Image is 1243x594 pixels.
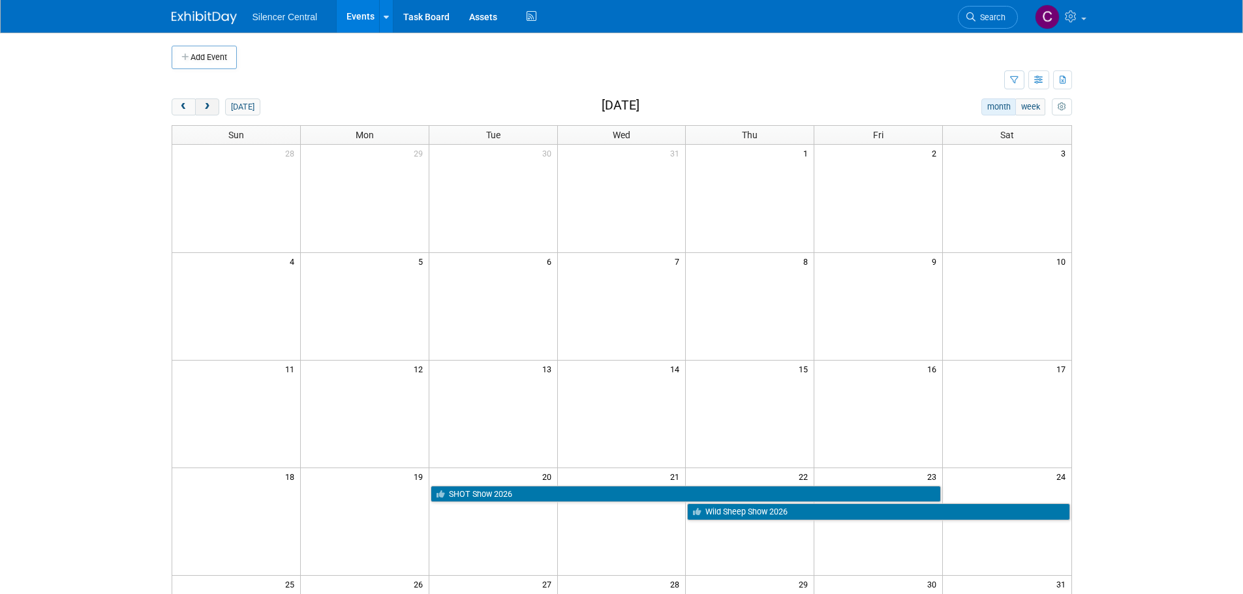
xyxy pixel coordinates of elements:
span: 14 [669,361,685,377]
span: Sat [1000,130,1014,140]
span: 9 [930,253,942,269]
span: 22 [797,468,814,484]
span: Tue [486,130,500,140]
span: 6 [545,253,557,269]
button: next [195,98,219,115]
span: Sun [228,130,244,140]
span: 28 [284,145,300,161]
span: 28 [669,576,685,592]
span: 30 [541,145,557,161]
span: 7 [673,253,685,269]
span: 5 [417,253,429,269]
span: 23 [926,468,942,484]
span: 27 [541,576,557,592]
span: Fri [873,130,883,140]
span: 31 [669,145,685,161]
span: 26 [412,576,429,592]
span: Silencer Central [253,12,318,22]
span: 8 [802,253,814,269]
span: 2 [930,145,942,161]
span: 21 [669,468,685,484]
h2: [DATE] [602,98,639,113]
span: 12 [412,361,429,377]
img: Cade Cox [1035,5,1060,29]
span: Search [975,12,1005,22]
button: myCustomButton [1052,98,1071,115]
span: 18 [284,468,300,484]
i: Personalize Calendar [1058,103,1066,111]
span: 30 [926,576,942,592]
button: month [981,98,1016,115]
button: week [1015,98,1045,115]
span: 24 [1055,468,1071,484]
a: Wild Sheep Show 2026 [687,503,1069,520]
a: Search [958,6,1018,29]
span: 3 [1060,145,1071,161]
span: 17 [1055,361,1071,377]
span: 19 [412,468,429,484]
span: 11 [284,361,300,377]
img: ExhibitDay [172,11,237,24]
a: SHOT Show 2026 [431,486,941,503]
span: 10 [1055,253,1071,269]
span: 13 [541,361,557,377]
span: 4 [288,253,300,269]
span: 1 [802,145,814,161]
span: Thu [742,130,758,140]
span: 29 [412,145,429,161]
button: Add Event [172,46,237,69]
span: 31 [1055,576,1071,592]
span: 16 [926,361,942,377]
button: prev [172,98,196,115]
span: Wed [613,130,630,140]
span: 25 [284,576,300,592]
span: 15 [797,361,814,377]
button: [DATE] [225,98,260,115]
span: 29 [797,576,814,592]
span: 20 [541,468,557,484]
span: Mon [356,130,374,140]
